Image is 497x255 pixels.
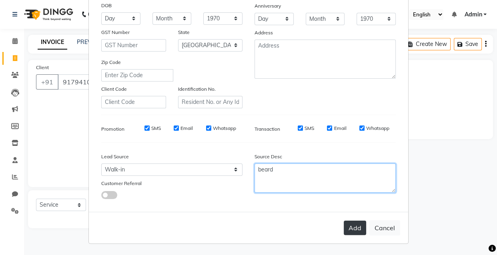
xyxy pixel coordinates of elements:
label: DOB [101,2,112,9]
label: Whatsapp [366,125,389,132]
label: Zip Code [101,59,121,66]
label: Anniversary [255,2,281,10]
label: SMS [151,125,161,132]
label: Customer Referral [101,180,142,187]
label: State [178,29,190,36]
label: Source Desc [255,153,282,160]
label: Address [255,29,273,36]
input: Client Code [101,96,166,108]
label: Whatsapp [213,125,236,132]
button: Cancel [369,220,400,235]
input: GST Number [101,39,166,52]
label: Email [334,125,346,132]
label: Identification No. [178,86,216,93]
input: Resident No. or Any Id [178,96,243,108]
label: Promotion [101,126,124,133]
button: Add [344,221,366,235]
label: GST Number [101,29,130,36]
label: SMS [305,125,314,132]
label: Email [180,125,193,132]
label: Transaction [255,126,280,133]
label: Lead Source [101,153,129,160]
label: Client Code [101,86,127,93]
input: Enter Zip Code [101,69,173,82]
